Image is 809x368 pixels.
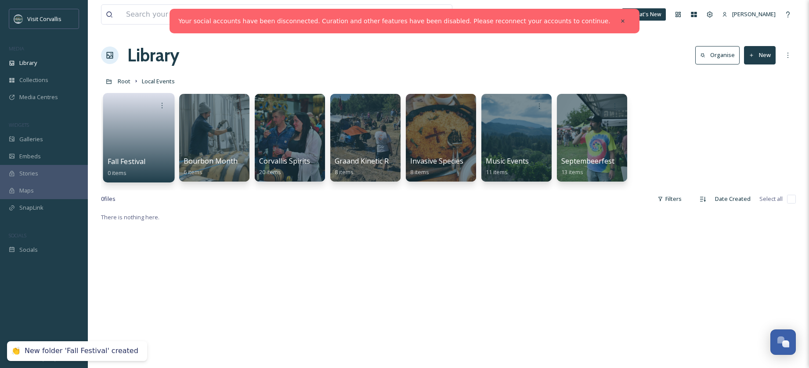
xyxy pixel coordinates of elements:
[118,77,130,85] span: Root
[19,246,38,254] span: Socials
[759,195,783,203] span: Select all
[410,157,463,176] a: Invasive Species8 items
[561,156,614,166] span: Septembeerfest
[335,156,400,166] span: Graand Kinetic Race
[19,169,38,178] span: Stories
[259,157,336,176] a: Corvallis Spirits Festival20 items
[9,121,29,128] span: WIDGETS
[19,59,37,67] span: Library
[561,168,583,176] span: 13 items
[108,168,127,176] span: 0 items
[142,76,175,86] a: Local Events
[711,190,755,207] div: Date Created
[19,152,41,161] span: Embeds
[184,168,202,176] span: 6 items
[770,329,796,355] button: Open Chat
[101,213,159,221] span: There is nothing here.
[122,5,365,24] input: Search your library
[184,156,238,166] span: Bourbon Month
[127,42,179,68] a: Library
[744,46,776,64] button: New
[486,157,529,176] a: Music Events11 items
[622,8,666,21] a: What's New
[178,17,610,26] a: Your social accounts have been disconnected. Curation and other features have been disabled. Plea...
[14,14,23,23] img: visit-corvallis-badge-dark-blue-orange%281%29.png
[19,76,48,84] span: Collections
[19,93,58,101] span: Media Centres
[410,168,429,176] span: 8 items
[396,6,448,23] a: View all files
[19,204,43,212] span: SnapLink
[108,157,146,177] a: Fall Festival0 items
[335,168,354,176] span: 8 items
[486,156,529,166] span: Music Events
[718,6,780,23] a: [PERSON_NAME]
[561,157,614,176] a: Septembeerfest13 items
[9,232,26,239] span: SOCIALS
[410,156,463,166] span: Invasive Species
[101,195,116,203] span: 0 file s
[486,168,508,176] span: 11 items
[259,156,336,166] span: Corvallis Spirits Festival
[653,190,686,207] div: Filters
[25,347,138,356] div: New folder 'Fall Festival' created
[9,45,24,52] span: MEDIA
[695,46,740,64] button: Organise
[184,157,238,176] a: Bourbon Month6 items
[11,347,20,356] div: 👏
[142,77,175,85] span: Local Events
[335,157,400,176] a: Graand Kinetic Race8 items
[259,168,281,176] span: 20 items
[27,15,61,23] span: Visit Corvallis
[108,157,146,166] span: Fall Festival
[118,76,130,86] a: Root
[19,135,43,143] span: Galleries
[732,10,776,18] span: [PERSON_NAME]
[19,186,34,195] span: Maps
